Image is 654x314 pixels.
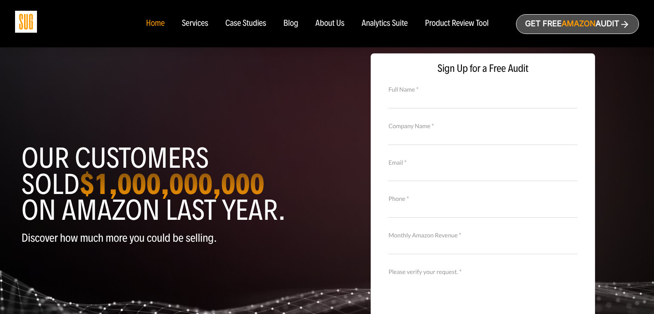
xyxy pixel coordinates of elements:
[388,275,519,309] iframe: reCAPTCHA
[225,19,266,28] a: Case Studies
[388,158,577,167] label: Email *
[15,11,37,33] img: Sug
[21,232,321,244] p: Discover how much more you could be selling.
[425,19,488,28] a: Product Review Tool
[21,145,321,223] h1: Our customers sold on Amazon last year.
[362,19,408,28] a: Analytics Suite
[388,203,577,218] input: Contact Number *
[388,129,577,145] input: Company Name *
[146,19,164,28] a: Home
[516,14,639,34] a: Get freeAmazonAudit
[182,19,208,28] a: Services
[316,19,345,28] a: About Us
[380,62,586,75] span: Sign Up for a Free Audit
[388,166,577,181] input: Email *
[388,93,577,108] input: Full Name *
[388,194,577,203] label: Phone *
[388,85,577,94] label: Full Name *
[388,239,577,254] input: Monthly Amazon Revenue *
[388,231,577,240] label: Monthly Amazon Revenue *
[388,121,577,131] label: Company Name *
[80,166,264,202] strong: $1,000,000,000
[388,267,577,277] label: Please verify your request. *
[283,19,298,28] a: Blog
[562,19,596,28] span: Amazon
